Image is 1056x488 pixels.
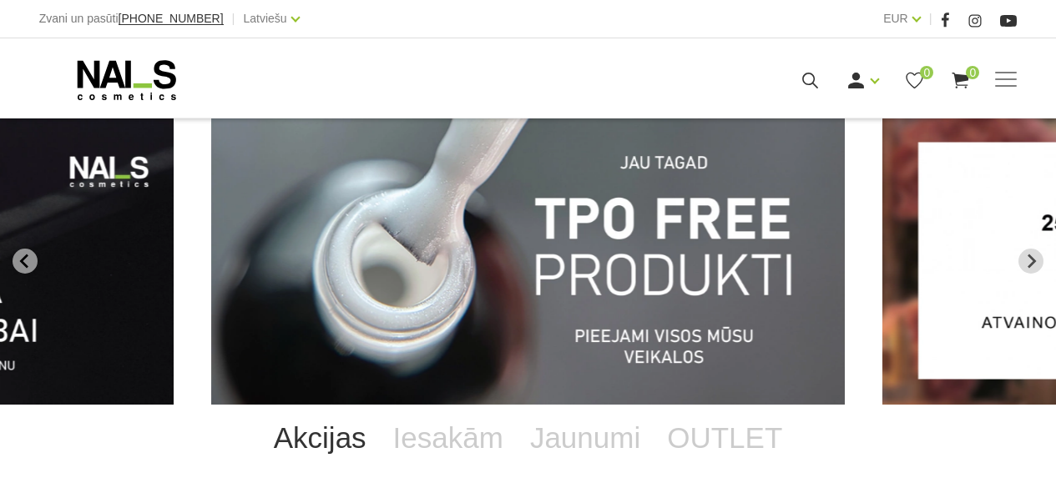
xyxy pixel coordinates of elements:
a: OUTLET [654,405,796,471]
span: | [232,8,235,29]
button: Next slide [1018,249,1043,274]
a: 0 [950,70,971,91]
a: Latviešu [244,8,287,28]
a: EUR [883,8,908,28]
span: | [929,8,932,29]
button: Go to last slide [13,249,38,274]
span: 0 [966,66,979,79]
a: [PHONE_NUMBER] [119,13,224,25]
a: Jaunumi [517,405,654,471]
span: 0 [920,66,933,79]
span: [PHONE_NUMBER] [119,12,224,25]
div: Zvani un pasūti [39,8,224,29]
a: Iesakām [380,405,517,471]
a: Akcijas [260,405,380,471]
li: 1 of 12 [211,117,845,405]
a: 0 [904,70,925,91]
